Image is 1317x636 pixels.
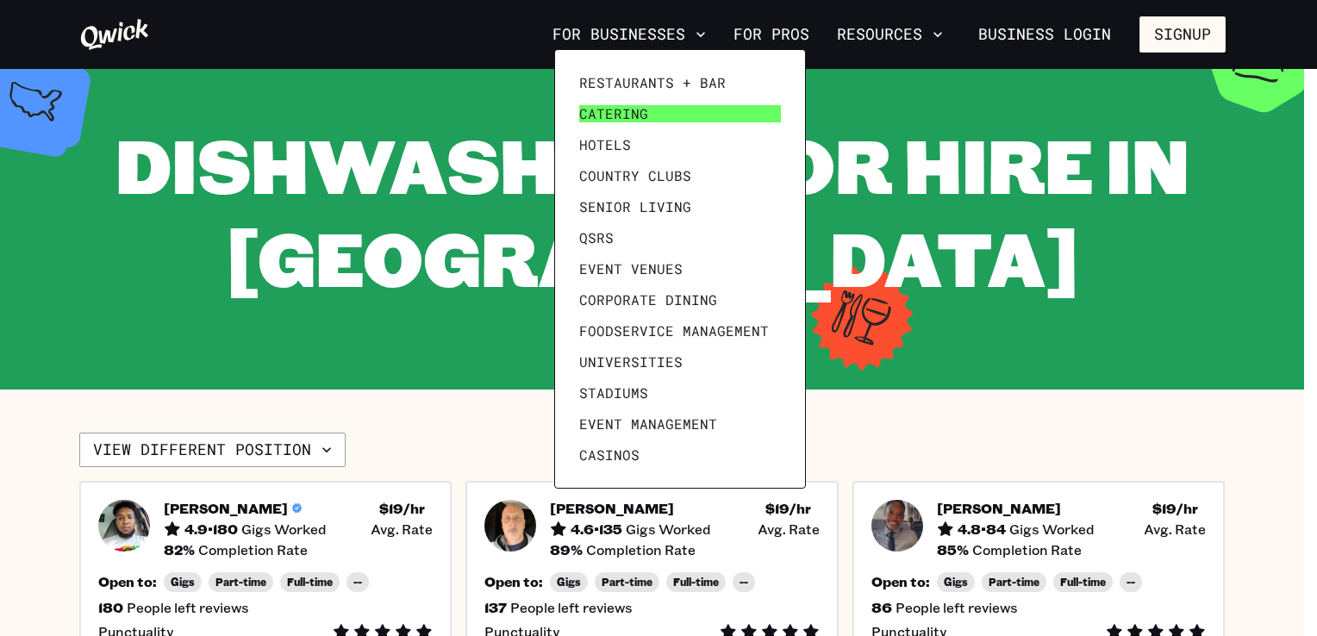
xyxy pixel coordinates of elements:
[579,415,717,433] span: Event Management
[579,384,648,402] span: Stadiums
[579,260,683,277] span: Event Venues
[579,105,648,122] span: Catering
[579,136,631,153] span: Hotels
[579,167,691,184] span: Country Clubs
[579,229,614,246] span: QSRs
[579,322,769,340] span: Foodservice Management
[579,291,717,309] span: Corporate Dining
[579,446,640,464] span: Casinos
[579,74,726,91] span: Restaurants + Bar
[579,353,683,371] span: Universities
[579,198,691,215] span: Senior Living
